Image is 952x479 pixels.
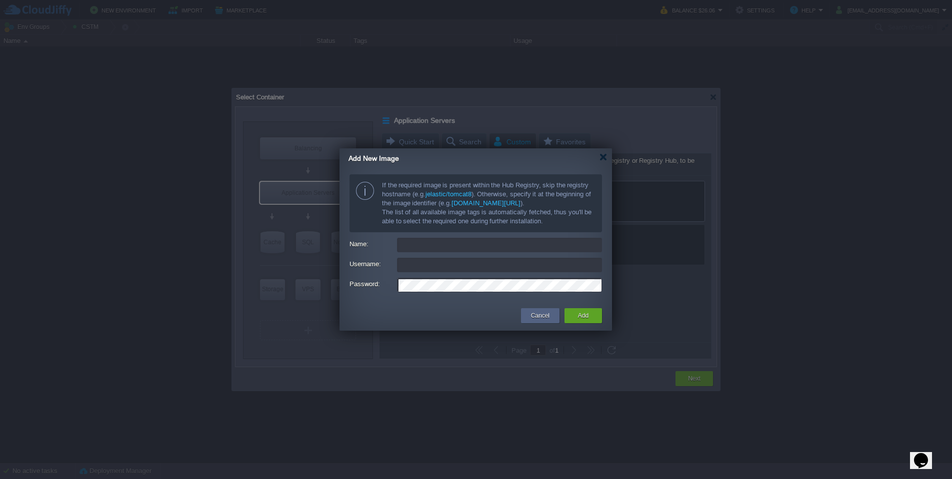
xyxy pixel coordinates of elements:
span: [DOMAIN_NAME][URL] [451,199,520,207]
div: If the required image is present within the Hub Registry, skip the registry hostname (e.g. ). Oth... [349,174,602,232]
label: Username: [349,258,394,270]
button: Cancel [531,311,549,321]
label: Name: [349,238,394,250]
button: Add [578,311,588,321]
label: Password: [349,278,394,290]
span: Add New Image [348,154,399,162]
iframe: chat widget [910,439,942,469]
span: jelastic/tomcat8 [425,190,471,198]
